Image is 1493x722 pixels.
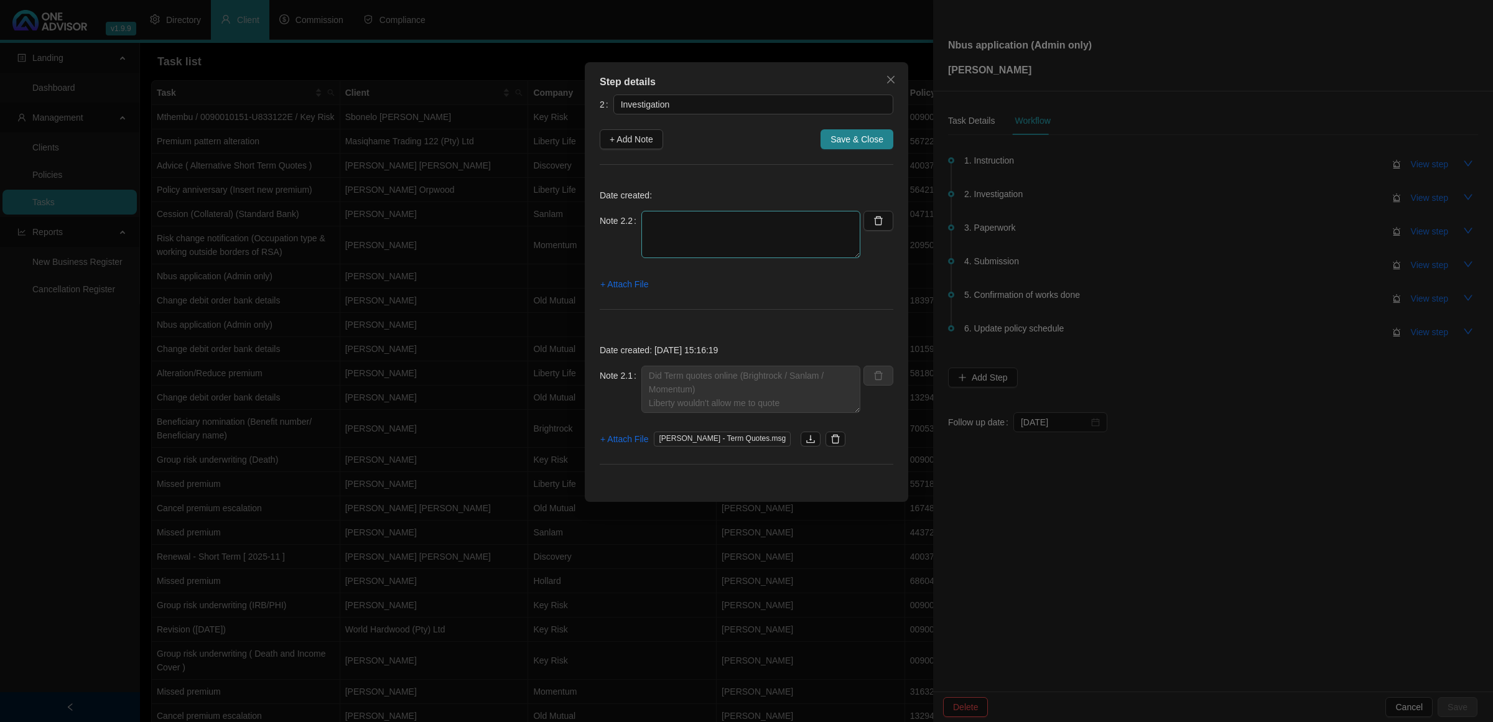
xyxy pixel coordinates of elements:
[641,366,860,413] textarea: Did Term quotes online (Brightrock / Sanlam / Momentum) Liberty wouldn't allow me to quote Emaile...
[600,129,663,149] button: + Add Note
[600,429,649,449] button: + Attach File
[600,95,613,114] label: 2
[600,343,893,357] p: Date created: [DATE] 15:16:19
[600,277,648,291] span: + Attach File
[873,216,883,226] span: delete
[600,211,641,231] label: Note 2.2
[600,188,893,202] p: Date created:
[654,432,791,447] span: [PERSON_NAME] - Term Quotes.msg
[830,132,883,146] span: Save & Close
[886,75,896,85] span: close
[830,434,840,444] span: delete
[610,132,653,146] span: + Add Note
[821,129,893,149] button: Save & Close
[600,75,893,90] div: Step details
[600,432,648,446] span: + Attach File
[881,70,901,90] button: Close
[806,434,816,444] span: download
[600,274,649,294] button: + Attach File
[600,366,641,386] label: Note 2.1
